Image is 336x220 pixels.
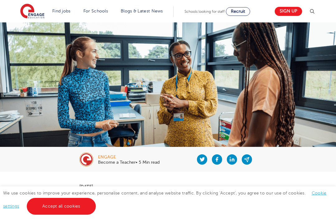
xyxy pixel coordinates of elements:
span: We use cookies to improve your experience, personalise content, and analyse website traffic. By c... [3,191,326,208]
a: Find jobs [52,9,71,13]
p: [DATE] [79,184,257,189]
a: Accept all cookies [27,198,96,215]
p: Become a Teacher• 5 Min read [98,160,160,165]
a: Sign up [275,7,302,16]
span: Schools looking for staff [184,9,225,14]
div: engage [98,155,160,159]
span: Recruit [231,9,245,14]
a: For Schools [83,9,108,13]
a: Blogs & Latest News [121,9,163,13]
img: Engage Education [20,4,44,19]
a: Recruit [226,7,250,16]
